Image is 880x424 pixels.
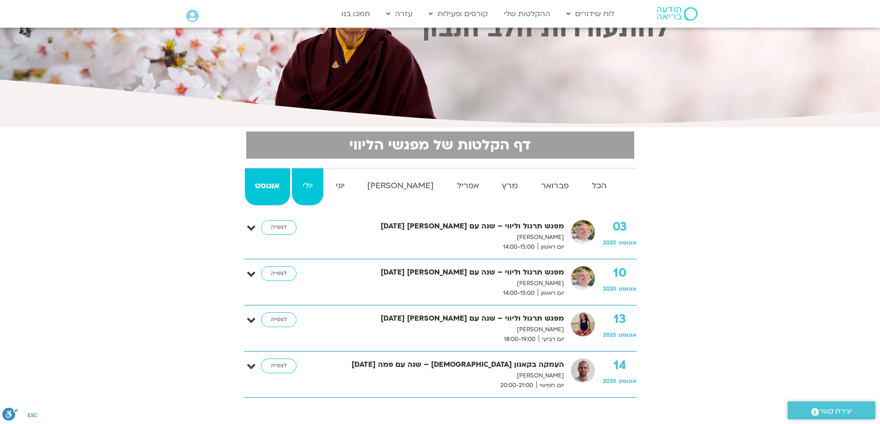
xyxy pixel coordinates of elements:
span: יום ראשון [538,288,564,298]
a: מרץ [492,168,529,205]
a: עזרה [382,5,417,23]
span: יום רביעי [539,334,564,344]
span: אוגוסט [619,377,637,385]
strong: אוגוסט [245,179,291,193]
strong: 14 [603,358,637,372]
strong: יולי [292,179,323,193]
p: [PERSON_NAME] [322,325,564,334]
strong: מפגש תרגול וליווי – שנה עם [PERSON_NAME] [DATE] [322,312,564,325]
span: 2025 [603,239,616,246]
a: לצפייה [261,358,297,373]
a: קורסים ופעילות [424,5,492,23]
span: 14:00-15:00 [500,242,538,252]
span: 14:00-15:00 [500,288,538,298]
h2: להתעוררות הלב הנבון [212,16,669,41]
p: [PERSON_NAME] [322,233,564,242]
a: הכל [581,168,617,205]
strong: 10 [603,266,637,280]
strong: מפגש תרגול וליווי – שנה עם [PERSON_NAME] [DATE] [322,220,564,233]
span: אוגוסט [619,331,637,339]
a: לצפייה [261,266,297,281]
span: יום ראשון [538,242,564,252]
strong: [PERSON_NAME] [357,179,444,193]
a: [PERSON_NAME] [357,168,444,205]
a: לוח שידורים [562,5,619,23]
a: יוני [325,168,355,205]
a: פברואר [530,168,579,205]
span: 2025 [603,285,616,293]
img: תודעה בריאה [657,7,698,21]
strong: מפגש תרגול וליווי – שנה עם [PERSON_NAME] [DATE] [322,266,564,279]
strong: יוני [325,179,355,193]
a: יצירת קשר [788,401,875,419]
span: 2025 [603,331,616,339]
strong: העמקה בקאנון [DEMOGRAPHIC_DATA] – שנה עם פמה [DATE] [322,358,564,371]
a: ההקלטות שלי [499,5,555,23]
h2: דף הקלטות של מפגשי הליווי [252,137,629,153]
span: 2025 [603,377,616,385]
strong: 03 [603,220,637,234]
span: 20:00-21:00 [497,381,536,390]
span: יצירת קשר [819,405,852,418]
strong: 13 [603,312,637,326]
a: יולי [292,168,323,205]
strong: מרץ [492,179,529,193]
a: אפריל [446,168,490,205]
span: אוגוסט [619,285,637,293]
p: [PERSON_NAME] [322,279,564,288]
a: אוגוסט [245,168,291,205]
strong: פברואר [530,179,579,193]
a: לצפייה [261,312,297,327]
strong: הכל [581,179,617,193]
p: [PERSON_NAME] [322,371,564,381]
span: אוגוסט [619,239,637,246]
span: יום חמישי [536,381,564,390]
strong: אפריל [446,179,490,193]
a: תמכו בנו [337,5,375,23]
a: לצפייה [261,220,297,235]
span: 18:00-19:00 [501,334,539,344]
